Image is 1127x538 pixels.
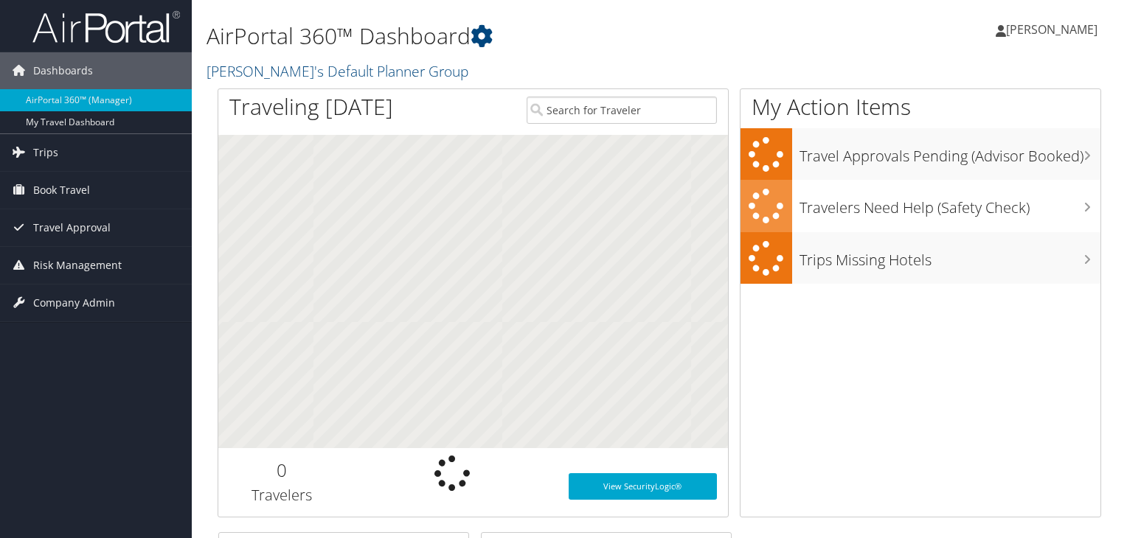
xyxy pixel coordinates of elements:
a: Travel Approvals Pending (Advisor Booked) [741,128,1100,181]
h1: AirPortal 360™ Dashboard [207,21,811,52]
span: Travel Approval [33,209,111,246]
h3: Travel Approvals Pending (Advisor Booked) [800,139,1100,167]
h1: My Action Items [741,91,1100,122]
h1: Traveling [DATE] [229,91,393,122]
span: Dashboards [33,52,93,89]
a: View SecurityLogic® [569,473,716,500]
span: Trips [33,134,58,171]
input: Search for Traveler [527,97,717,124]
a: [PERSON_NAME]'s Default Planner Group [207,61,472,81]
h2: 0 [229,458,335,483]
span: Risk Management [33,247,122,284]
span: Book Travel [33,172,90,209]
span: [PERSON_NAME] [1006,21,1097,38]
h3: Travelers Need Help (Safety Check) [800,190,1100,218]
a: [PERSON_NAME] [996,7,1112,52]
h3: Trips Missing Hotels [800,242,1100,270]
a: Trips Missing Hotels [741,232,1100,284]
img: airportal-logo.png [32,10,180,44]
h3: Travelers [229,485,335,506]
span: Company Admin [33,284,115,321]
a: Travelers Need Help (Safety Check) [741,180,1100,232]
